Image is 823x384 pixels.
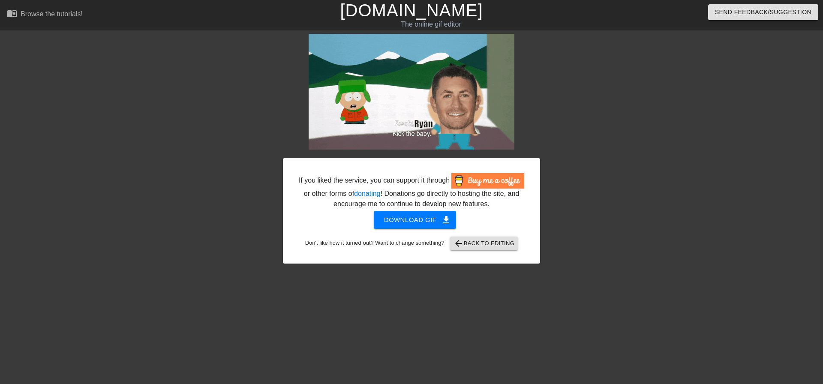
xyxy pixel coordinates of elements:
[7,8,17,18] span: menu_book
[454,238,464,249] span: arrow_back
[454,238,515,249] span: Back to Editing
[451,173,524,189] img: Buy Me A Coffee
[296,237,527,250] div: Don't like how it turned out? Want to change something?
[715,7,811,18] span: Send Feedback/Suggestion
[7,8,83,21] a: Browse the tutorials!
[374,211,457,229] button: Download gif
[309,34,514,150] img: hYs2Kgw1.gif
[441,215,451,225] span: get_app
[450,237,518,250] button: Back to Editing
[708,4,818,20] button: Send Feedback/Suggestion
[298,173,525,209] div: If you liked the service, you can support it through or other forms of ! Donations go directly to...
[340,1,483,20] a: [DOMAIN_NAME]
[384,214,446,225] span: Download gif
[367,216,457,223] a: Download gif
[354,190,380,197] a: donating
[21,10,83,18] div: Browse the tutorials!
[279,19,583,30] div: The online gif editor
